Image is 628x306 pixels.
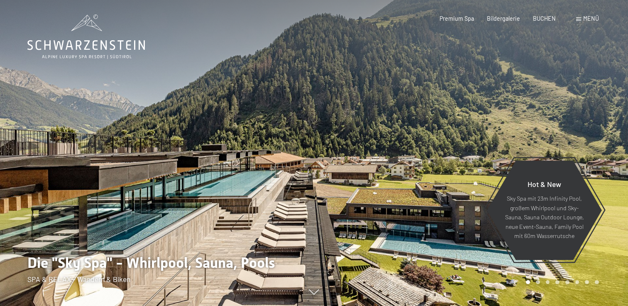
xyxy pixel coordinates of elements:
div: Carousel Page 3 [546,280,550,284]
span: Menü [583,15,599,22]
div: Carousel Page 5 [565,280,569,284]
a: Hot & New Sky Spa mit 23m Infinity Pool, großem Whirlpool und Sky-Sauna, Sauna Outdoor Lounge, ne... [486,160,602,260]
div: Carousel Page 1 (Current Slide) [526,280,530,284]
p: Sky Spa mit 23m Infinity Pool, großem Whirlpool und Sky-Sauna, Sauna Outdoor Lounge, neue Event-S... [505,194,584,241]
a: BUCHEN [533,15,556,22]
span: Hot & New [528,180,561,189]
div: Carousel Page 7 [585,280,589,284]
a: Premium Spa [440,15,474,22]
a: Bildergalerie [487,15,520,22]
div: Carousel Page 4 [555,280,560,284]
div: Carousel Pagination [523,280,599,284]
div: Carousel Page 2 [536,280,540,284]
div: Carousel Page 6 [575,280,579,284]
div: Carousel Page 8 [595,280,599,284]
